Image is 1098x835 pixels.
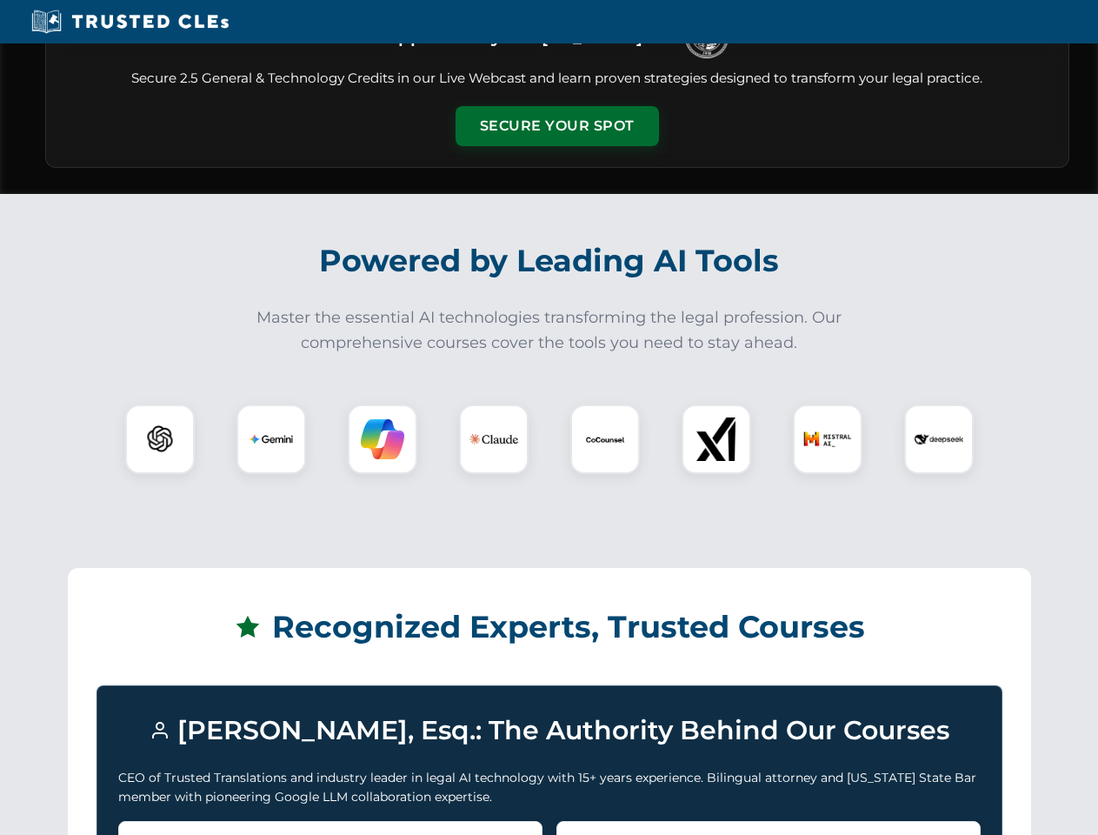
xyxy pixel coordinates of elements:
[904,404,974,474] div: DeepSeek
[682,404,751,474] div: xAI
[915,415,963,464] img: DeepSeek Logo
[250,417,293,461] img: Gemini Logo
[583,417,627,461] img: CoCounsel Logo
[456,106,659,146] button: Secure Your Spot
[236,404,306,474] div: Gemini
[118,768,981,807] p: CEO of Trusted Translations and industry leader in legal AI technology with 15+ years experience....
[245,305,854,356] p: Master the essential AI technologies transforming the legal profession. Our comprehensive courses...
[361,417,404,461] img: Copilot Logo
[803,415,852,464] img: Mistral AI Logo
[459,404,529,474] div: Claude
[348,404,417,474] div: Copilot
[67,69,1048,89] p: Secure 2.5 General & Technology Credits in our Live Webcast and learn proven strategies designed ...
[68,230,1031,291] h2: Powered by Leading AI Tools
[118,707,981,754] h3: [PERSON_NAME], Esq.: The Authority Behind Our Courses
[570,404,640,474] div: CoCounsel
[125,404,195,474] div: ChatGPT
[469,415,518,464] img: Claude Logo
[793,404,862,474] div: Mistral AI
[695,417,738,461] img: xAI Logo
[96,597,1002,658] h2: Recognized Experts, Trusted Courses
[135,414,185,464] img: ChatGPT Logo
[26,9,234,35] img: Trusted CLEs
